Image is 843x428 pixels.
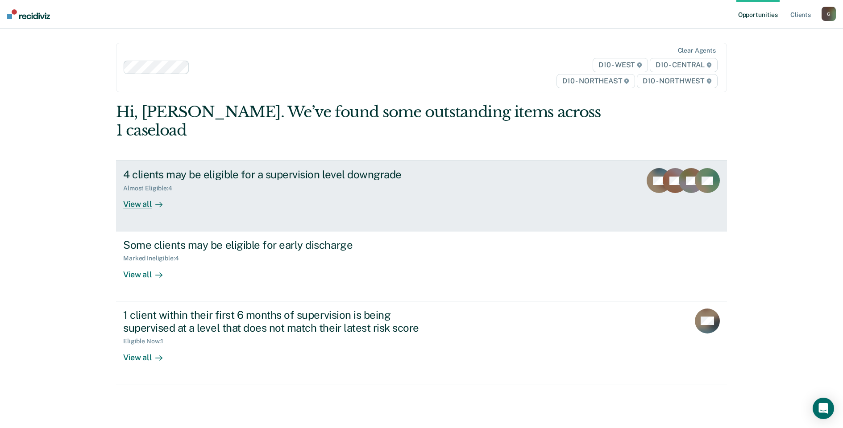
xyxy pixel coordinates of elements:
[822,7,836,21] button: G
[123,185,179,192] div: Almost Eligible : 4
[123,337,170,345] div: Eligible Now : 1
[813,398,834,419] div: Open Intercom Messenger
[123,239,436,251] div: Some clients may be eligible for early discharge
[593,58,648,72] span: D10 - WEST
[116,103,605,140] div: Hi, [PERSON_NAME]. We’ve found some outstanding items across 1 caseload
[123,262,173,280] div: View all
[116,160,727,231] a: 4 clients may be eligible for a supervision level downgradeAlmost Eligible:4View all
[123,168,436,181] div: 4 clients may be eligible for a supervision level downgrade
[7,9,50,19] img: Recidiviz
[556,74,635,88] span: D10 - NORTHEAST
[116,301,727,384] a: 1 client within their first 6 months of supervision is being supervised at a level that does not ...
[650,58,718,72] span: D10 - CENTRAL
[123,345,173,362] div: View all
[637,74,717,88] span: D10 - NORTHWEST
[123,309,436,334] div: 1 client within their first 6 months of supervision is being supervised at a level that does not ...
[123,255,186,262] div: Marked Ineligible : 4
[123,192,173,210] div: View all
[116,231,727,301] a: Some clients may be eligible for early dischargeMarked Ineligible:4View all
[678,47,716,54] div: Clear agents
